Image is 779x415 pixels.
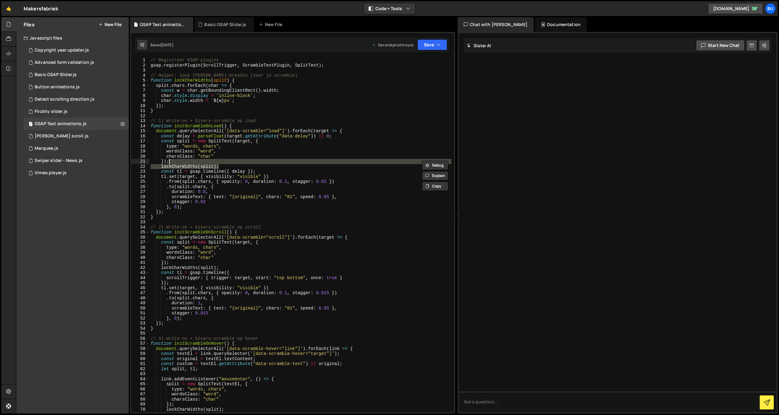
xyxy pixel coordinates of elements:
[131,149,149,154] div: 19
[24,118,129,130] div: 14579/37710.js
[131,124,149,129] div: 14
[35,170,67,176] div: Vimeo player.js
[35,158,83,163] div: Swiper slider - News.js
[131,215,149,220] div: 32
[98,22,121,27] button: New File
[131,159,149,164] div: 21
[131,321,149,326] div: 53
[131,88,149,93] div: 7
[131,240,149,245] div: 37
[131,296,149,301] div: 48
[131,134,149,139] div: 16
[131,250,149,255] div: 39
[29,122,33,127] span: 1
[131,225,149,230] div: 34
[35,133,89,139] div: [PERSON_NAME] scroll.js
[422,182,448,191] button: Copy
[35,48,89,53] div: Copyright year updater.js
[131,255,149,260] div: 40
[131,275,149,281] div: 44
[131,290,149,296] div: 47
[24,56,129,69] div: 14579/37716.js
[131,169,149,174] div: 23
[24,69,129,81] div: 14579/46142.js
[131,164,149,169] div: 22
[131,78,149,83] div: 5
[161,42,174,48] div: [DATE]
[131,205,149,210] div: 30
[131,73,149,78] div: 4
[131,402,149,407] div: 69
[35,60,94,65] div: Advanced form validation.js
[131,144,149,149] div: 18
[131,189,149,194] div: 27
[131,98,149,103] div: 9
[131,220,149,225] div: 33
[16,32,129,44] div: Javascript files
[422,171,448,180] button: Explain
[372,42,414,48] div: Dev and prod in sync
[535,17,587,32] div: Documentation
[131,346,149,352] div: 58
[131,311,149,316] div: 51
[131,326,149,331] div: 54
[35,72,77,78] div: Basic GSAP Slider.js
[35,146,58,151] div: Marquee.js
[131,316,149,321] div: 52
[131,397,149,402] div: 68
[131,356,149,362] div: 60
[24,93,129,106] div: 14579/37709.js
[131,377,149,382] div: 64
[131,392,149,397] div: 67
[131,235,149,240] div: 36
[422,161,448,170] button: Debug
[131,194,149,200] div: 28
[364,3,415,14] button: Code + Tools
[708,3,763,14] a: [DOMAIN_NAME]
[417,39,447,50] button: Save
[131,174,149,179] div: 24
[131,68,149,73] div: 3
[131,260,149,265] div: 41
[131,367,149,372] div: 62
[24,155,129,167] div: 14579/37707.js
[259,21,285,28] div: New File
[131,382,149,387] div: 65
[131,184,149,190] div: 26
[131,103,149,109] div: 10
[35,97,94,102] div: Detect scrolling direction.js
[765,3,776,14] a: Bu
[35,84,80,90] div: Button animations.js
[131,199,149,205] div: 29
[131,361,149,367] div: 61
[131,341,149,346] div: 57
[131,230,149,235] div: 35
[131,118,149,124] div: 13
[458,17,534,32] div: Chat with [PERSON_NAME]
[24,81,129,93] div: 14579/37711.js
[35,109,67,114] div: Flickity slider.js
[24,5,58,12] div: Makersfabriek
[24,106,129,118] div: 14579/37713.js
[131,301,149,306] div: 49
[131,58,149,63] div: 1
[131,286,149,291] div: 46
[24,21,35,28] h2: Files
[131,280,149,286] div: 45
[696,40,745,51] button: Start new chat
[150,42,174,48] div: Saved
[131,83,149,88] div: 6
[131,407,149,412] div: 70
[24,130,129,142] div: 14579/38522.js
[1,1,16,16] a: 🤙
[131,265,149,271] div: 42
[131,336,149,341] div: 56
[131,154,149,159] div: 20
[131,245,149,250] div: 38
[131,139,149,144] div: 17
[24,167,129,179] div: 14579/37719.js
[131,179,149,184] div: 25
[131,387,149,392] div: 66
[131,209,149,215] div: 31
